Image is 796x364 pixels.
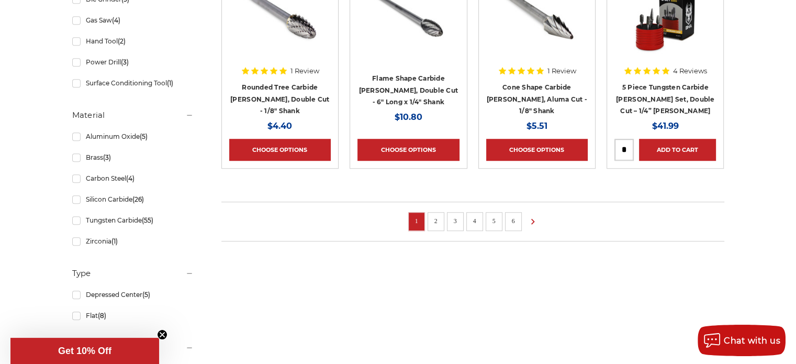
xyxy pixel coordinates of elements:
[489,215,499,227] a: 5
[652,121,679,131] span: $41.99
[72,232,194,250] a: Zirconia
[117,37,125,45] span: (2)
[411,215,422,227] a: 1
[139,133,147,140] span: (5)
[103,153,110,161] span: (3)
[132,195,143,203] span: (26)
[141,216,153,224] span: (55)
[72,32,194,50] a: Hand Tool
[639,139,716,161] a: Add to Cart
[487,83,588,115] a: Cone Shape Carbide [PERSON_NAME], Aluma Cut - 1/8" Shank
[359,74,458,106] a: Flame Shape Carbide [PERSON_NAME], Double Cut - 6" Long x 1/4" Shank
[486,139,588,161] a: Choose Options
[547,68,576,74] span: 1 Review
[126,174,134,182] span: (4)
[616,83,714,115] a: 5 Piece Tungsten Carbide [PERSON_NAME] Set, Double Cut – 1/4” [PERSON_NAME]
[267,121,292,131] span: $4.40
[120,58,128,66] span: (3)
[229,139,331,161] a: Choose Options
[450,215,461,227] a: 3
[72,148,194,167] a: Brass
[469,215,480,227] a: 4
[724,336,780,346] span: Chat with us
[526,121,547,131] span: $5.51
[111,16,120,24] span: (4)
[72,169,194,187] a: Carbon Steel
[72,190,194,208] a: Silicon Carbide
[508,215,519,227] a: 6
[72,285,194,304] a: Depressed Center
[357,139,459,161] a: Choose Options
[72,74,194,92] a: Surface Conditioning Tool
[72,11,194,29] a: Gas Saw
[230,83,329,115] a: Rounded Tree Carbide [PERSON_NAME], Double Cut - 1/8" Shank
[72,267,194,280] h5: Type
[142,291,150,299] span: (5)
[431,215,441,227] a: 2
[72,211,194,229] a: Tungsten Carbide
[290,68,319,74] span: 1 Review
[58,346,111,356] span: Get 10% Off
[111,237,117,245] span: (1)
[698,325,786,356] button: Chat with us
[72,53,194,71] a: Power Drill
[10,338,159,364] div: Get 10% OffClose teaser
[395,112,422,122] span: $10.80
[97,312,106,319] span: (8)
[72,127,194,146] a: Aluminum Oxide
[72,306,194,325] a: Flat
[72,109,194,122] h5: Material
[166,79,173,87] span: (1)
[673,68,707,74] span: 4 Reviews
[157,329,167,340] button: Close teaser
